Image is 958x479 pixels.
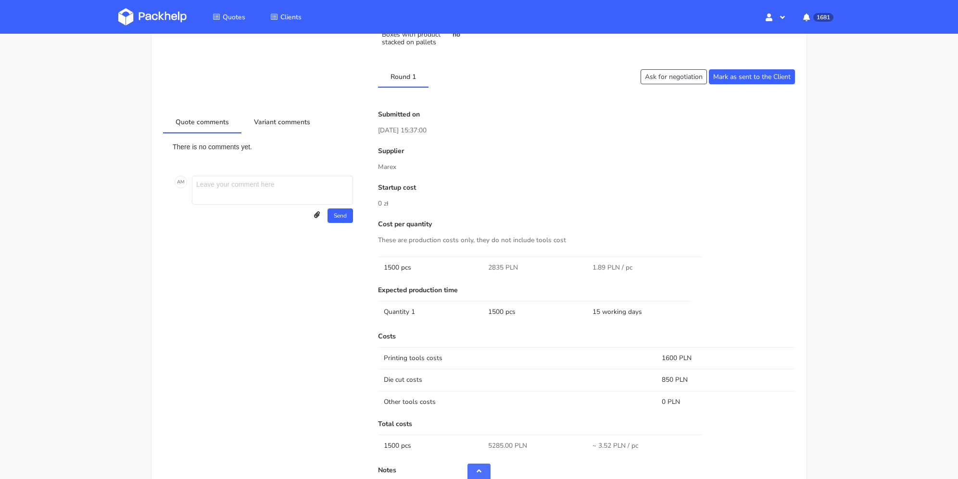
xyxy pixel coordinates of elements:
[259,8,313,26] a: Clients
[201,8,257,26] a: Quotes
[378,420,795,428] p: Total costs
[488,441,527,451] span: 5285.00 PLN
[378,435,482,456] td: 1500 pcs
[378,65,429,87] a: Round 1
[378,466,795,474] p: Notes
[173,143,355,151] p: There is no comments yet.
[641,69,707,84] button: Ask for negotiation
[378,391,656,413] td: Other tools costs
[378,184,795,192] p: Startup cost
[118,8,187,26] img: Dashboard
[382,31,441,46] p: Boxes with product stacked on pallets
[378,369,656,390] td: Die cut costs
[378,198,795,209] p: 0 zł
[795,8,840,26] button: 1681
[378,347,656,369] td: Printing tools costs
[241,111,323,132] a: Variant comments
[592,441,638,451] span: ~ 3.52 PLN / pc
[709,69,795,84] button: Mark as sent to the Client
[378,301,482,323] td: Quantity 1
[378,220,795,228] p: Cost per quantity
[378,257,482,278] td: 1500 pcs
[328,208,353,223] button: Send
[378,235,795,246] p: These are production costs only, they do not include tools cost
[378,162,795,172] p: Marex
[163,111,241,132] a: Quote comments
[378,125,795,136] p: [DATE] 15:37:00
[378,147,795,155] p: Supplier
[488,263,518,272] span: 2835 PLN
[453,31,580,39] p: no
[592,263,632,272] span: 1.89 PLN / pc
[378,333,795,340] p: Costs
[813,13,833,22] span: 1681
[223,13,245,22] span: Quotes
[656,391,795,413] td: 0 PLN
[177,176,180,188] span: A
[280,13,302,22] span: Clients
[482,301,587,323] td: 1500 pcs
[656,369,795,390] td: 850 PLN
[587,301,691,323] td: 15 working days
[378,111,795,118] p: Submitted on
[378,286,795,294] p: Expected production time
[180,176,185,188] span: M
[656,347,795,369] td: 1600 PLN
